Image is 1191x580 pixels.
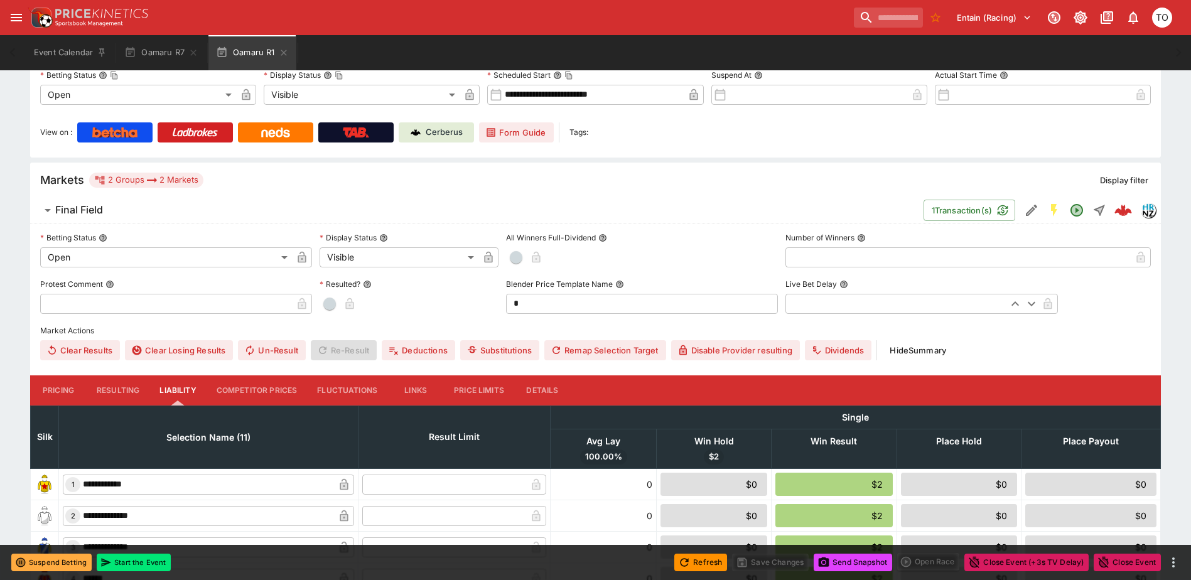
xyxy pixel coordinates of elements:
[1141,203,1156,218] div: hrnz
[564,71,573,80] button: Copy To Clipboard
[460,340,539,360] button: Substitutions
[1043,6,1065,29] button: Connected to PK
[554,509,652,522] div: 0
[30,375,87,405] button: Pricing
[238,340,305,360] button: Un-Result
[87,375,149,405] button: Resulting
[580,451,627,463] span: 100.00%
[924,200,1015,221] button: 1Transaction(s)
[554,478,652,491] div: 0
[1141,203,1155,217] img: hrnz
[660,473,767,496] div: $0
[1069,203,1084,218] svg: Open
[1111,198,1136,223] a: 17d3b3e6-72e9-478c-b6c6-81562d2c9bbd
[1043,199,1065,222] button: SGM Enabled
[379,234,388,242] button: Display Status
[11,554,92,571] button: Suspend Betting
[1025,504,1156,527] div: $0
[1020,199,1043,222] button: Edit Detail
[358,405,550,468] th: Result Limit
[208,35,296,70] button: Oamaru R1
[69,480,77,489] span: 1
[264,85,460,105] div: Visible
[68,512,78,520] span: 2
[426,126,463,139] p: Cerberus
[1025,473,1156,496] div: $0
[382,340,455,360] button: Deductions
[30,198,924,223] button: Final Field
[26,35,114,70] button: Event Calendar
[387,375,444,405] button: Links
[785,279,837,289] p: Live Bet Delay
[125,340,233,360] button: Clear Losing Results
[110,71,119,80] button: Copy To Clipboard
[1094,554,1161,571] button: Close Event
[775,504,893,527] div: $2
[553,71,562,80] button: Scheduled StartCopy To Clipboard
[40,321,1151,340] label: Market Actions
[785,232,854,243] p: Number of Winners
[40,173,84,187] h5: Markets
[660,504,767,527] div: $0
[1049,434,1133,449] span: Place Payout
[55,9,148,18] img: PriceKinetics
[754,71,763,80] button: Suspend At
[857,234,866,242] button: Number of Winners
[598,234,607,242] button: All Winners Full-Dividend
[660,535,767,559] div: $0
[554,540,652,554] div: 0
[31,405,59,468] th: Silk
[1152,8,1172,28] div: Thomas OConnor
[1096,6,1118,29] button: Documentation
[1114,201,1132,219] div: 17d3b3e6-72e9-478c-b6c6-81562d2c9bbd
[901,535,1017,559] div: $0
[261,127,289,137] img: Neds
[35,475,55,495] img: runner 1
[40,279,103,289] p: Protest Comment
[1000,71,1008,80] button: Actual Start Time
[1092,170,1156,190] button: Display filter
[901,473,1017,496] div: $0
[882,340,954,360] button: HideSummary
[681,434,748,449] span: Win Hold
[569,122,588,142] label: Tags:
[805,340,871,360] button: Dividends
[514,375,571,405] button: Details
[40,340,120,360] button: Clear Results
[40,247,292,267] div: Open
[897,553,959,571] div: split button
[320,279,360,289] p: Resulted?
[320,247,478,267] div: Visible
[1025,535,1156,559] div: $0
[94,173,198,188] div: 2 Groups 2 Markets
[153,430,264,445] span: Selection Name (11)
[573,434,634,449] span: Avg Lay
[55,203,103,217] h6: Final Field
[615,280,624,289] button: Blender Price Template Name
[674,554,727,571] button: Refresh
[99,234,107,242] button: Betting Status
[35,537,55,557] img: runner 3
[814,554,892,571] button: Send Snapshot
[99,71,107,80] button: Betting StatusCopy To Clipboard
[797,434,871,449] span: Win Result
[544,340,666,360] button: Remap Selection Target
[775,473,893,496] div: $2
[506,232,596,243] p: All Winners Full-Dividend
[28,5,53,30] img: PriceKinetics Logo
[172,127,218,137] img: Ladbrokes
[105,280,114,289] button: Protest Comment
[1148,4,1176,31] button: Thomas OConnor
[40,232,96,243] p: Betting Status
[1166,555,1181,570] button: more
[964,554,1089,571] button: Close Event (+3s TV Delay)
[399,122,474,142] a: Cerberus
[854,8,923,28] input: search
[506,279,613,289] p: Blender Price Template Name
[311,340,377,360] span: Re-Result
[444,375,514,405] button: Price Limits
[671,340,800,360] button: Disable Provider resulting
[935,70,997,80] p: Actual Start Time
[901,504,1017,527] div: $0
